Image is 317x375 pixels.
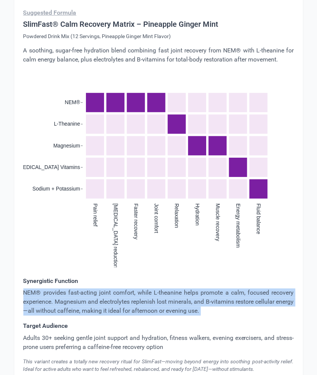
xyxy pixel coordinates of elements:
p: A soothing, sugar-free hydration blend combining fast joint recovery from NEM® with L-theanine fo... [23,46,294,64]
text: Fluid balance [256,203,261,234]
p: Adults 30+ seeking gentle joint support and hydration, fitness walkers, evening exercisers, and s... [23,334,294,352]
div: This variant creates a totally new recovery ritual for SlimFast—moving beyond energy into soothin... [23,358,294,373]
g: cell [86,93,268,198]
text: Energy metabolism [235,203,241,248]
p: Powdered Drink Mix (12 Servings, Pineapple Ginger Mint Flavor) [23,32,294,40]
text: NEM® [64,100,80,105]
text: Pain relief [92,203,98,226]
text: Hydration [194,203,200,226]
p: Suggested Formula [23,8,294,17]
text: Faster recovery [133,203,139,240]
text: Joint comfort [153,203,159,233]
h5: Target Audience [23,322,294,331]
text: Relaxation [174,203,179,228]
text: Magnesium [53,143,80,149]
h4: SlimFast® Calm Recovery Matrix – Pineapple Ginger Mint [23,19,294,29]
g: y-axis tick [81,103,83,189]
text: L-Theanine [54,121,80,127]
g: y-axis tick label [17,100,80,192]
text: [MEDICAL_DATA] Vitamins [17,164,80,170]
text: Muscle recovery [215,203,221,241]
p: NEM® provides fast-acting joint comfort, while L-theanine helps promote a calm, focused recovery ... [23,289,294,316]
h5: Synergistic Function [23,277,294,286]
text: [MEDICAL_DATA] reduction [113,203,118,268]
text: Sodium + Potassium [32,186,80,192]
g: x-axis tick label [92,203,261,268]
